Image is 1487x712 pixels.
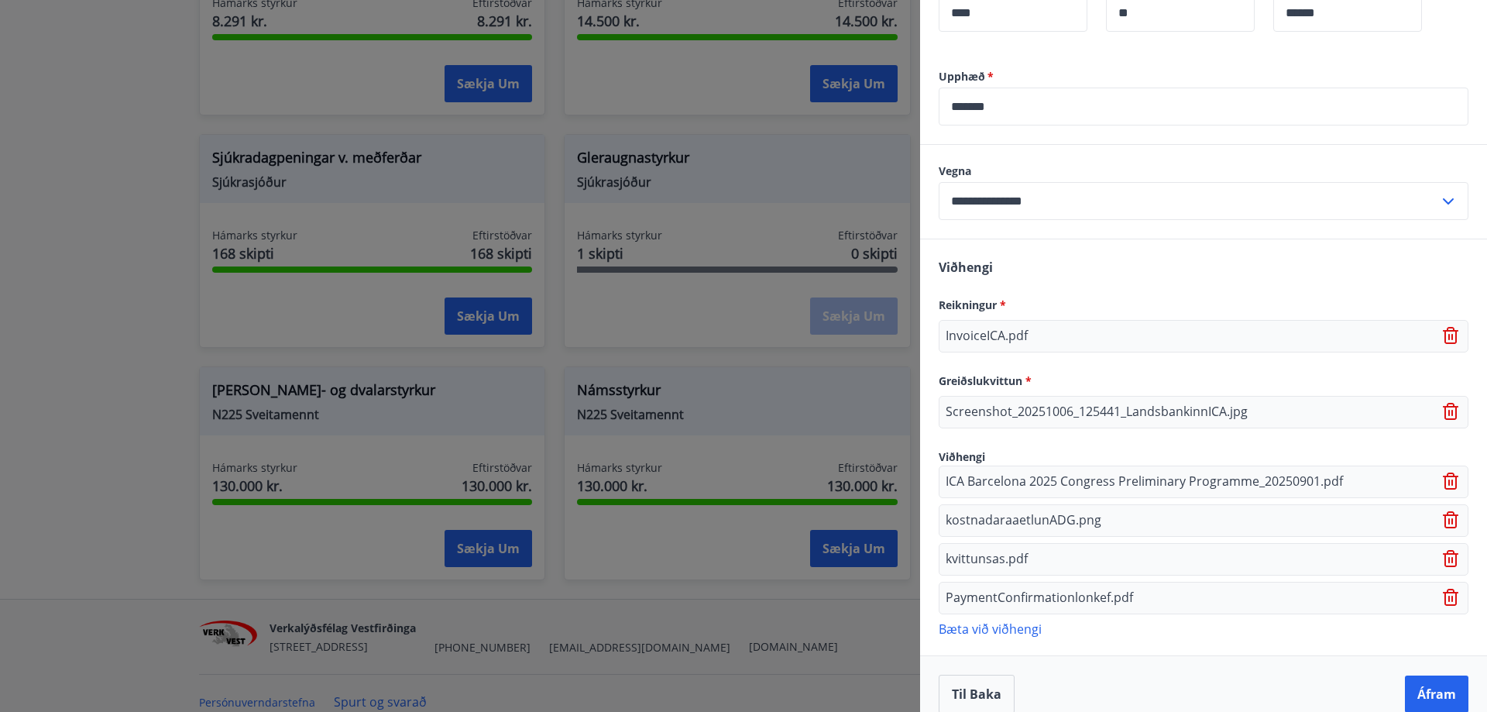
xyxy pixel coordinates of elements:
label: Upphæð [939,69,1468,84]
span: Greiðslukvittun [939,373,1032,388]
p: Bæta við viðhengi [939,621,1468,636]
p: kvittunsas.pdf [946,550,1028,569]
p: kostnadaraaetlunADG.png [946,511,1101,530]
p: Screenshot_20251006_125441_LandsbankinnICA.jpg [946,403,1248,421]
p: ICA Barcelona 2025 Congress Preliminary Programme_20250901.pdf [946,473,1343,491]
div: Upphæð [939,88,1468,126]
p: PaymentConfirmationlonkef.pdf [946,589,1133,607]
span: Viðhengi [939,449,985,464]
p: InvoiceICA.pdf [946,327,1028,346]
label: Vegna [939,163,1468,179]
span: Viðhengi [939,259,993,276]
span: Reikningur [939,298,1006,312]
